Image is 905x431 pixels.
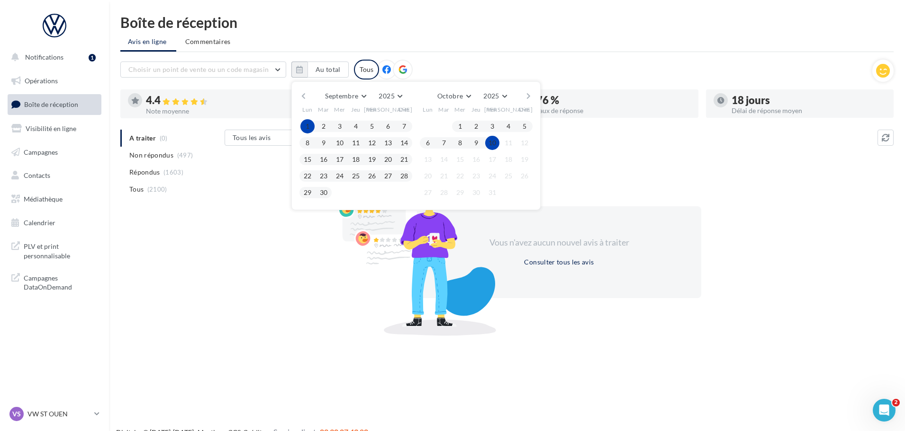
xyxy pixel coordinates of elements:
[365,136,379,150] button: 12
[397,169,411,183] button: 28
[469,152,483,167] button: 16
[732,95,886,106] div: 18 jours
[146,95,300,106] div: 4.4
[146,108,300,114] div: Note moyenne
[517,169,532,183] button: 26
[453,119,467,133] button: 1
[438,106,450,114] span: Mar
[483,92,499,100] span: 2025
[120,62,286,78] button: Choisir un point de vente ou un code magasin
[291,62,349,78] button: Au total
[6,236,103,264] a: PLV et print personnalisable
[26,124,76,132] span: Visibilité en ligne
[233,133,271,141] span: Tous les avis
[469,169,483,183] button: 23
[8,405,101,423] a: VS VW ST OUEN
[6,213,103,233] a: Calendrier
[453,185,467,200] button: 29
[365,169,379,183] button: 26
[6,166,103,185] a: Contacts
[365,119,379,133] button: 5
[517,152,532,167] button: 19
[485,152,499,167] button: 17
[333,169,347,183] button: 24
[24,148,58,156] span: Campagnes
[128,65,269,73] span: Choisir un point de vente ou un code magasin
[24,272,98,292] span: Campagnes DataOnDemand
[398,106,410,114] span: Dim
[536,107,691,114] div: Taux de réponse
[892,399,900,406] span: 2
[317,169,331,183] button: 23
[485,169,499,183] button: 24
[873,399,896,422] iframe: Intercom live chat
[480,89,510,103] button: 2025
[501,136,516,150] button: 11
[333,152,347,167] button: 17
[300,136,315,150] button: 8
[365,152,379,167] button: 19
[351,106,361,114] span: Jeu
[185,37,231,46] span: Commentaires
[317,136,331,150] button: 9
[129,150,173,160] span: Non répondus
[421,185,435,200] button: 27
[517,136,532,150] button: 12
[437,136,451,150] button: 7
[349,136,363,150] button: 11
[469,136,483,150] button: 9
[300,185,315,200] button: 29
[129,185,144,194] span: Tous
[24,171,50,179] span: Contacts
[6,142,103,162] a: Campagnes
[333,136,347,150] button: 10
[354,60,379,79] div: Tous
[333,119,347,133] button: 3
[437,185,451,200] button: 28
[453,136,467,150] button: 8
[421,169,435,183] button: 20
[321,89,370,103] button: Septembre
[177,151,193,159] span: (497)
[24,100,78,108] span: Boîte de réception
[397,152,411,167] button: 21
[381,136,395,150] button: 13
[225,130,319,146] button: Tous les avis
[24,240,98,260] span: PLV et print personnalisable
[6,71,103,91] a: Opérations
[25,77,58,85] span: Opérations
[300,152,315,167] button: 15
[469,119,483,133] button: 2
[12,409,21,419] span: VS
[6,119,103,139] a: Visibilité en ligne
[454,106,466,114] span: Mer
[381,152,395,167] button: 20
[300,119,315,133] button: 1
[519,106,530,114] span: Dim
[308,62,349,78] button: Au total
[485,136,499,150] button: 10
[325,92,358,100] span: Septembre
[732,107,886,114] div: Délai de réponse moyen
[501,169,516,183] button: 25
[423,106,433,114] span: Lun
[25,53,63,61] span: Notifications
[349,152,363,167] button: 18
[437,152,451,167] button: 14
[501,119,516,133] button: 4
[421,136,435,150] button: 6
[334,106,345,114] span: Mer
[520,256,597,268] button: Consulter tous les avis
[317,119,331,133] button: 2
[364,106,413,114] span: [PERSON_NAME]
[6,189,103,209] a: Médiathèque
[120,15,894,29] div: Boîte de réception
[437,92,463,100] span: Octobre
[434,89,474,103] button: Octobre
[453,152,467,167] button: 15
[397,136,411,150] button: 14
[317,152,331,167] button: 16
[24,219,55,227] span: Calendrier
[27,409,90,419] p: VW ST OUEN
[485,119,499,133] button: 3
